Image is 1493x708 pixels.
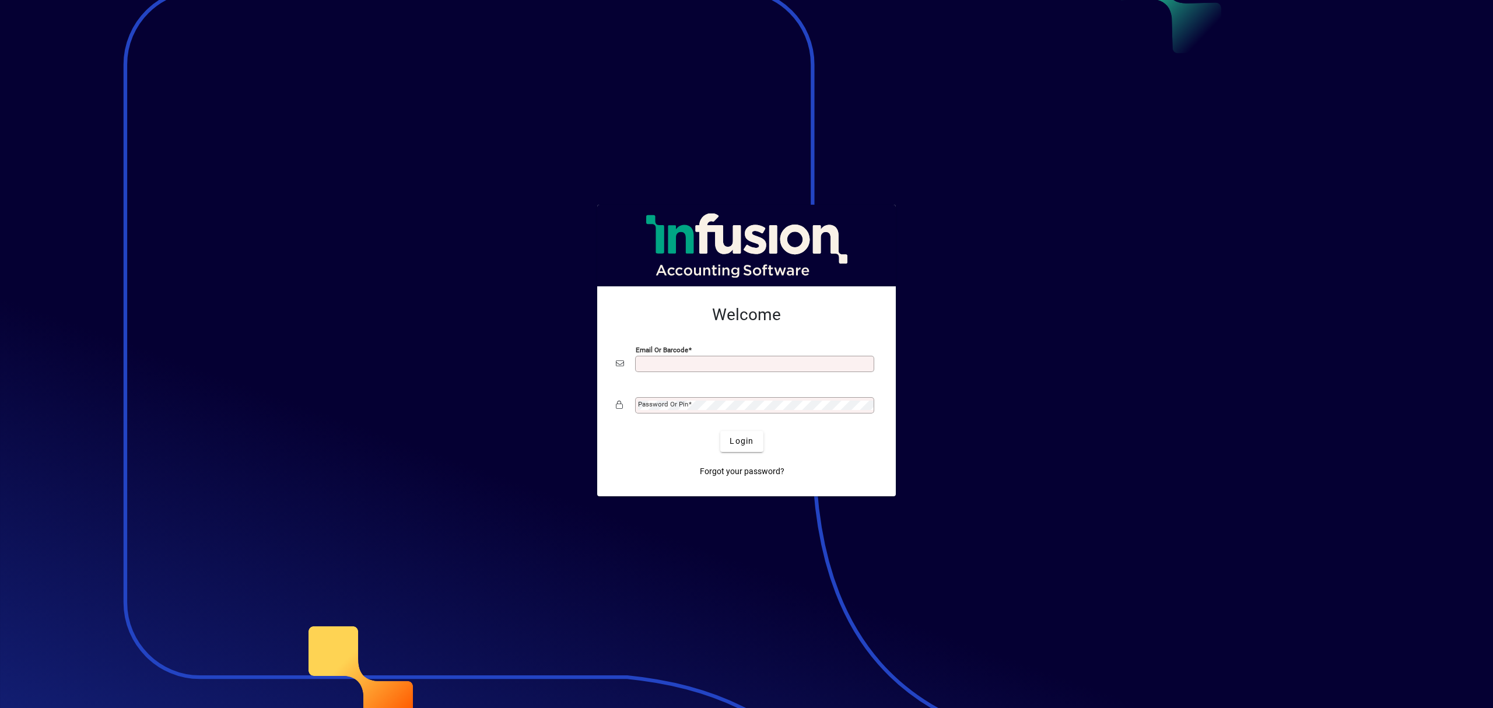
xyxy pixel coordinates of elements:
mat-label: Email or Barcode [636,345,688,353]
h2: Welcome [616,305,877,325]
span: Login [730,435,753,447]
span: Forgot your password? [700,465,784,478]
button: Login [720,431,763,452]
mat-label: Password or Pin [638,400,688,408]
a: Forgot your password? [695,461,789,482]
